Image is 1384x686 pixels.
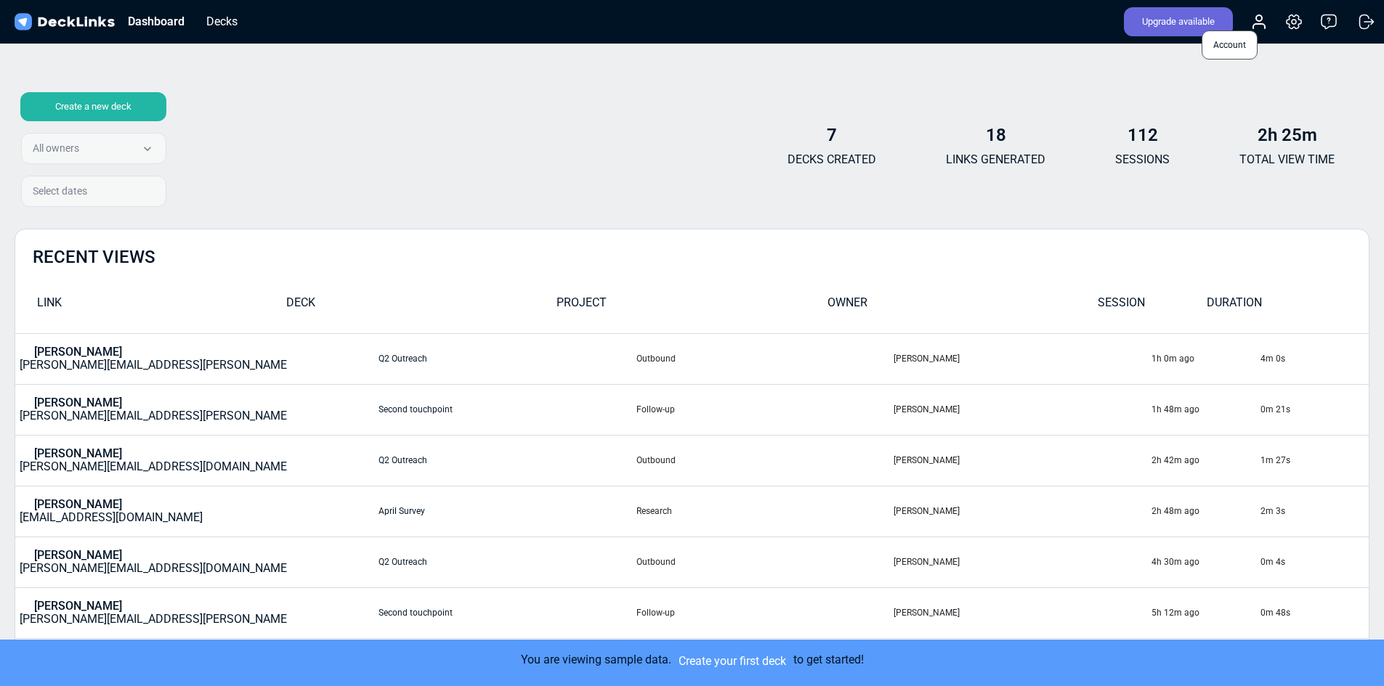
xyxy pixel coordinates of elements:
[1152,606,1259,619] div: 5h 12m ago
[1124,7,1233,36] div: Upgrade available
[557,294,827,319] div: PROJECT
[1202,30,1258,60] span: Account
[636,435,894,486] td: Outbound
[636,536,894,587] td: Outbound
[121,12,192,30] div: Dashboard
[1260,352,1368,365] div: 4m 0s
[1207,294,1316,319] div: DURATION
[1152,352,1259,365] div: 1h 0m ago
[1260,403,1368,416] div: 0m 21s
[636,587,894,638] td: Follow-up
[1152,403,1259,416] div: 1h 48m ago
[20,92,166,121] div: Create a new deck
[946,151,1045,168] p: LINKS GENERATED
[893,435,1151,486] td: [PERSON_NAME]
[1152,454,1259,467] div: 2h 42m ago
[1260,606,1368,619] div: 0m 48s
[827,294,1098,319] div: OWNER
[1098,294,1207,319] div: SESSION
[788,151,876,168] p: DECKS CREATED
[1128,125,1158,145] b: 112
[1260,505,1368,518] div: 2m 3s
[636,486,894,536] td: Research
[1115,151,1170,168] p: SESSIONS
[1260,555,1368,568] div: 0m 4s
[893,333,1151,384] td: [PERSON_NAME]
[1152,505,1259,518] div: 2h 48m ago
[1260,454,1368,467] div: 1m 27s
[893,536,1151,587] td: [PERSON_NAME]
[1258,125,1317,145] b: 2h 25m
[199,12,245,30] div: Decks
[1239,151,1335,168] p: TOTAL VIEW TIME
[521,651,671,669] p: You are viewing sample data.
[827,125,837,145] b: 7
[793,651,864,669] p: to get started!
[893,587,1151,638] td: [PERSON_NAME]
[15,294,286,319] div: LINK
[33,247,155,268] h2: RECENT VIEWS
[893,486,1151,536] td: [PERSON_NAME]
[893,384,1151,435] td: [PERSON_NAME]
[286,294,557,319] div: DECK
[1152,555,1259,568] div: 4h 30m ago
[12,12,117,33] img: DeckLinks
[636,333,894,384] td: Outbound
[671,652,793,670] a: Create your first deck
[636,384,894,435] td: Follow-up
[986,125,1006,145] b: 18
